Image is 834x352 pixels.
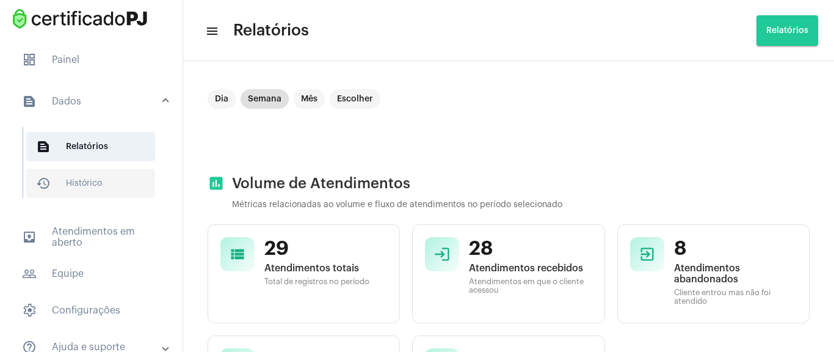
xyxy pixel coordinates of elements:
p: Métricas relacionadas ao volume e fluxo de atendimentos no período selecionado [232,200,810,210]
mat-panel-title: Dados [22,94,163,109]
span: Total de registros no período [264,277,387,286]
mat-icon: login [433,246,451,263]
span: Atendimentos abandonados [674,263,797,285]
mat-icon: sidenav icon [36,139,51,154]
mat-icon: exit_to_app [639,246,656,263]
span: sidenav icon [22,303,37,318]
mat-chip: Semana [241,89,289,109]
mat-chip: Dia [208,89,236,109]
span: 29 [264,237,387,260]
span: Configurações [12,296,170,325]
span: Atendimentos em que o cliente acessou [469,277,592,295]
div: sidenav iconDados [7,121,183,215]
mat-icon: sidenav icon [22,94,37,109]
span: sidenav icon [22,53,37,67]
span: Relatórios [766,26,808,35]
span: Atendimentos em aberto [12,222,170,252]
mat-chip: Escolher [330,89,380,109]
button: Relatórios [756,15,818,46]
img: fba4626d-73b5-6c3e-879c-9397d3eee438.png [10,6,150,32]
span: Histórico [26,169,155,198]
span: Atendimentos recebidos [469,263,592,274]
span: Cliente entrou mas não foi atendido [674,288,797,306]
mat-icon: sidenav icon [22,266,37,281]
mat-chip: Mês [294,89,325,109]
mat-icon: assessment [208,175,225,192]
span: 28 [469,237,592,260]
h2: Volume de Atendimentos [208,175,810,192]
mat-icon: view_list [229,246,246,263]
span: Equipe [12,259,170,288]
span: Relatórios [26,132,155,161]
span: Painel [12,45,170,75]
span: 8 [674,237,797,260]
span: Atendimentos totais [264,263,387,274]
span: Relatórios [233,21,309,40]
mat-icon: sidenav icon [36,176,51,191]
mat-icon: sidenav icon [205,24,217,38]
mat-icon: sidenav icon [22,230,37,244]
mat-expansion-panel-header: sidenav iconDados [7,82,183,121]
